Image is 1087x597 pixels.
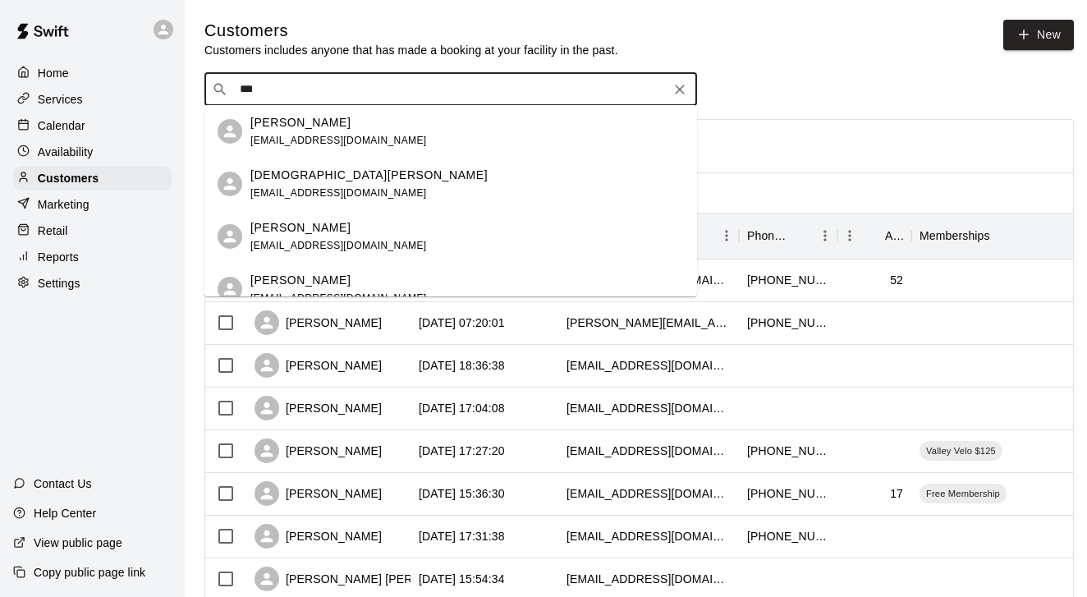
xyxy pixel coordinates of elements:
div: Phone Number [747,213,790,259]
div: 2025-09-16 15:36:30 [419,485,505,502]
div: Search customers by name or email [204,73,697,106]
div: [PERSON_NAME] [255,396,382,420]
div: 2025-09-19 18:36:38 [419,357,505,374]
p: Availability [38,144,94,160]
button: Menu [837,223,862,248]
p: Customers includes anyone that has made a booking at your facility in the past. [204,42,618,58]
div: +13238544845 [747,272,829,288]
button: Menu [813,223,837,248]
div: Email [558,213,739,259]
a: Availability [13,140,172,164]
p: Services [38,91,83,108]
p: Calendar [38,117,85,134]
a: Reports [13,245,172,269]
p: [DEMOGRAPHIC_DATA][PERSON_NAME] [250,167,488,184]
div: Ricardo Solis [218,277,242,301]
div: Valley Velo $125 [920,441,1002,461]
div: +18184271472 [747,443,829,459]
p: [PERSON_NAME] [250,219,351,237]
div: [PERSON_NAME] [255,439,382,463]
a: Services [13,87,172,112]
span: [EMAIL_ADDRESS][DOMAIN_NAME] [250,187,427,199]
div: Phone Number [739,213,837,259]
div: [PERSON_NAME] [255,524,382,549]
div: Age [885,213,903,259]
p: [PERSON_NAME] [250,114,351,131]
a: Customers [13,166,172,191]
p: Settings [38,275,80,292]
div: Olivia Pollock [218,224,242,249]
div: robert.kurisu@gmail.com [566,315,731,331]
button: Clear [668,78,691,101]
div: 52 [890,272,903,288]
div: emmanuelmarentes@yahoo.com [566,528,731,544]
div: Memberships [920,213,990,259]
div: [PERSON_NAME] [255,481,382,506]
button: Sort [790,224,813,247]
div: 2025-09-15 17:31:38 [419,528,505,544]
div: [PERSON_NAME] [PERSON_NAME] [255,567,481,591]
p: [PERSON_NAME] [250,272,351,289]
p: View public page [34,535,122,551]
h5: Customers [204,20,618,42]
p: Copy public page link [34,564,145,581]
button: Menu [714,223,739,248]
p: Customers [38,170,99,186]
div: olivia madkins [218,119,242,144]
span: [EMAIL_ADDRESS][DOMAIN_NAME] [250,240,427,251]
span: [EMAIL_ADDRESS][DOMAIN_NAME] [250,292,427,304]
p: Reports [38,249,79,265]
a: Retail [13,218,172,243]
div: +18082288896 [747,315,829,331]
div: Christian Oriona [218,172,242,196]
span: Valley Velo $125 [920,444,1002,457]
div: 2025-09-19 17:04:08 [419,400,505,416]
div: 17 [890,485,903,502]
button: Sort [862,224,885,247]
div: 2025-09-20 07:20:01 [419,315,505,331]
span: [EMAIL_ADDRESS][DOMAIN_NAME] [250,135,427,146]
button: Sort [990,224,1013,247]
a: Settings [13,271,172,296]
p: Help Center [34,505,96,521]
div: [PERSON_NAME] [255,353,382,378]
a: Home [13,61,172,85]
div: [PERSON_NAME] [255,310,382,335]
div: carymartingtz@gmail.com [566,443,731,459]
a: New [1003,20,1074,50]
span: Free Membership [920,487,1007,500]
p: Contact Us [34,475,92,492]
div: vette2365@gmail.com [566,400,731,416]
div: Free Membership [920,484,1007,503]
p: Retail [38,223,68,239]
div: Age [837,213,911,259]
a: Marketing [13,192,172,217]
div: +13105286991 [747,528,829,544]
div: +18184390950 [747,485,829,502]
p: Home [38,65,69,81]
div: jacksonschroeder26@gmail.com [566,571,731,587]
a: Calendar [13,113,172,138]
div: 2025-09-16 17:27:20 [419,443,505,459]
div: 2025-09-13 15:54:34 [419,571,505,587]
div: brianstras@yahoo.com [566,357,731,374]
div: vvdesigns@hotmail.com [566,485,731,502]
p: Marketing [38,196,89,213]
